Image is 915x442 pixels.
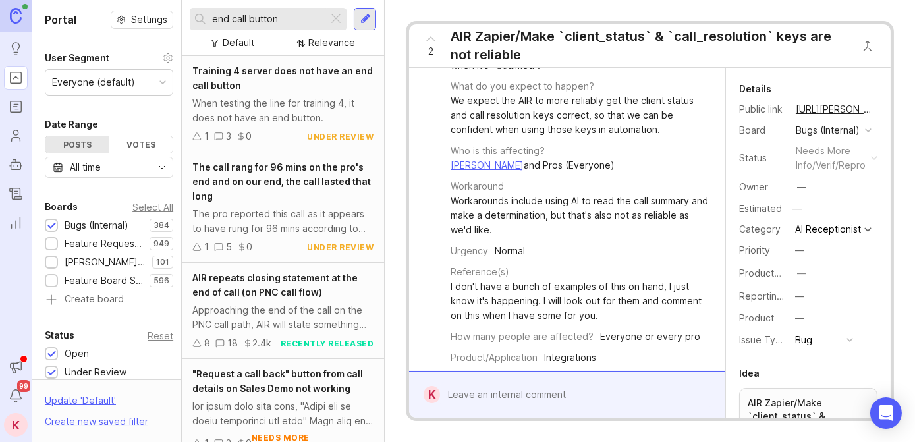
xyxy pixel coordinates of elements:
div: Boards [45,199,78,215]
div: 0 [246,240,252,254]
p: 949 [153,238,169,249]
p: 101 [156,257,169,267]
a: The call rang for 96 mins on the pro's end and on our end, the call lasted that longThe pro repor... [182,152,384,263]
div: Urgency [451,244,488,258]
div: Product/Application [451,350,538,365]
a: Roadmaps [4,95,28,119]
div: — [789,200,806,217]
div: recently released [281,338,374,349]
div: Reset [148,332,173,339]
span: 2 [428,44,433,59]
div: Status [45,327,74,343]
div: — [797,266,806,281]
div: Workarounds include using AI to read the call summary and make a determination, but that's also n... [451,194,710,237]
div: Feature Board Sandbox [DATE] [65,273,143,288]
div: Approaching the end of the call on the PNC call path, AIR will state something like, "Thank you f... [192,303,374,332]
div: Bugs (Internal) [796,123,860,138]
h1: Portal [45,12,76,28]
span: Training 4 server does not have an end call button [192,65,373,91]
div: Select All [132,204,173,211]
a: Ideas [4,37,28,61]
div: K [4,413,28,437]
span: AIR repeats closing statement at the end of call (on PNC call flow) [192,272,358,298]
div: How many people are affected? [451,329,594,344]
div: Estimated [739,204,782,213]
span: 99 [17,380,30,392]
span: The call rang for 96 mins on the pro's end and on our end, the call lasted that long [192,161,371,202]
a: Portal [4,66,28,90]
div: Update ' Default ' [45,393,116,414]
div: Create new saved filter [45,414,148,429]
div: and Pros (Everyone) [451,158,615,173]
div: Default [223,36,254,50]
input: Search... [212,12,323,26]
div: The pro reported this call as it appears to have rung for 96 mins according to the pro's phone se... [192,207,374,236]
svg: toggle icon [152,162,173,173]
div: Idea [739,366,760,381]
div: Public link [739,102,785,117]
label: Issue Type [739,334,787,345]
div: Category [739,222,785,236]
p: 384 [153,220,169,231]
button: Announcements [4,355,28,379]
label: Product [739,312,774,323]
div: Posts [45,136,109,153]
div: Under Review [65,365,126,379]
a: Reporting [4,211,28,235]
label: ProductboardID [739,267,809,279]
div: — [795,311,804,325]
div: We expect the AIR to more reliably get the client status and call resolution keys correct, so tha... [451,94,710,137]
div: I don't have a bunch of examples of this on hand, I just know it's happening. I will look out for... [451,279,710,323]
div: Normal [495,244,525,258]
a: [PERSON_NAME] [451,159,524,171]
div: AI Receptionist [795,225,861,234]
p: 596 [153,275,169,286]
div: — [797,180,806,194]
div: — [795,289,804,304]
div: Owner [739,180,785,194]
div: lor ipsum dolo sita cons, "Adipi eli se doeiu temporinci utl etdo" Magn aliq eni Admin veniam: Qu... [192,399,374,428]
div: What do you expect to happen? [451,79,594,94]
div: Integrations [544,350,596,365]
button: ProductboardID [793,265,810,282]
div: Workaround [451,179,504,194]
div: Bugs (Internal) [65,218,128,233]
div: 1 [204,240,209,254]
div: All time [70,160,101,175]
div: 3 [226,129,231,144]
div: Open Intercom Messenger [870,397,902,429]
div: 0 [246,129,252,144]
span: "Request a call back" button from call details on Sales Demo not working [192,368,363,394]
a: Create board [45,294,173,306]
label: Priority [739,244,770,256]
a: [URL][PERSON_NAME] [792,101,877,118]
div: AIR Zapier/Make `client_status` & `call_resolution` keys are not reliable [451,27,848,64]
div: Details [739,81,771,97]
div: Everyone (default) [52,75,135,90]
div: 8 [204,336,210,350]
div: Who is this affecting? [451,144,545,158]
img: Canny Home [10,8,22,23]
a: Training 4 server does not have an end call buttonWhen testing the line for training 4, it does n... [182,56,384,152]
div: When testing the line for training 4, it does not have an end button. [192,96,374,125]
div: Reference(s) [451,265,509,279]
div: 18 [227,336,238,350]
div: Everyone or every pro [600,329,700,344]
div: — [795,243,804,258]
button: Close button [854,33,881,59]
div: under review [307,242,374,253]
div: Open [65,346,89,361]
button: Settings [111,11,173,29]
div: Bug [795,333,812,347]
div: 5 [226,240,232,254]
span: Settings [131,13,167,26]
div: K [424,386,440,403]
button: Notifications [4,384,28,408]
a: AIR repeats closing statement at the end of call (on PNC call flow)Approaching the end of the cal... [182,263,384,359]
div: Status [739,151,785,165]
div: User Segment [45,50,109,66]
div: [PERSON_NAME] (Public) [65,255,146,269]
div: Date Range [45,117,98,132]
div: 2.4k [252,336,271,350]
div: Board [739,123,785,138]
